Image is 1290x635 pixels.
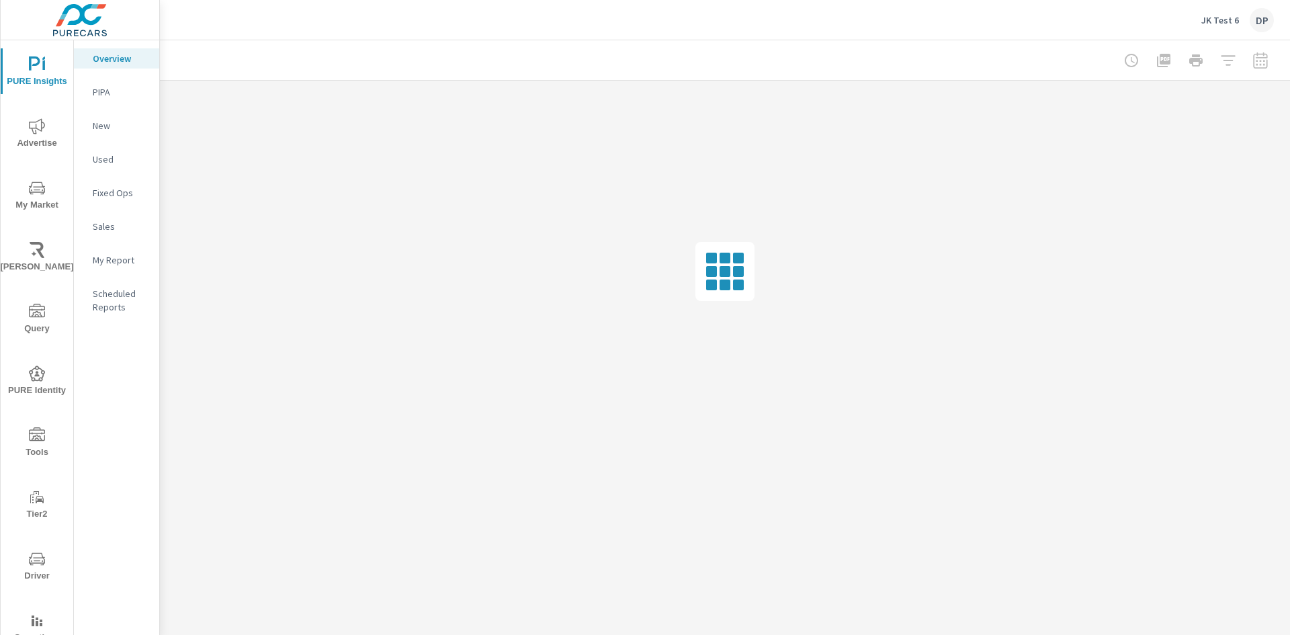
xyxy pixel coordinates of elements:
[74,116,159,136] div: New
[93,253,148,267] p: My Report
[93,153,148,166] p: Used
[93,186,148,200] p: Fixed Ops
[93,85,148,99] p: PIPA
[5,489,69,522] span: Tier2
[5,56,69,89] span: PURE Insights
[5,427,69,460] span: Tools
[74,216,159,237] div: Sales
[74,48,159,69] div: Overview
[5,366,69,398] span: PURE Identity
[5,242,69,275] span: [PERSON_NAME]
[74,284,159,317] div: Scheduled Reports
[5,118,69,151] span: Advertise
[74,250,159,270] div: My Report
[1250,8,1274,32] div: DP
[5,551,69,584] span: Driver
[5,304,69,337] span: Query
[93,220,148,233] p: Sales
[74,149,159,169] div: Used
[93,119,148,132] p: New
[1201,14,1239,26] p: JK Test 6
[74,82,159,102] div: PIPA
[93,52,148,65] p: Overview
[5,180,69,213] span: My Market
[74,183,159,203] div: Fixed Ops
[93,287,148,314] p: Scheduled Reports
